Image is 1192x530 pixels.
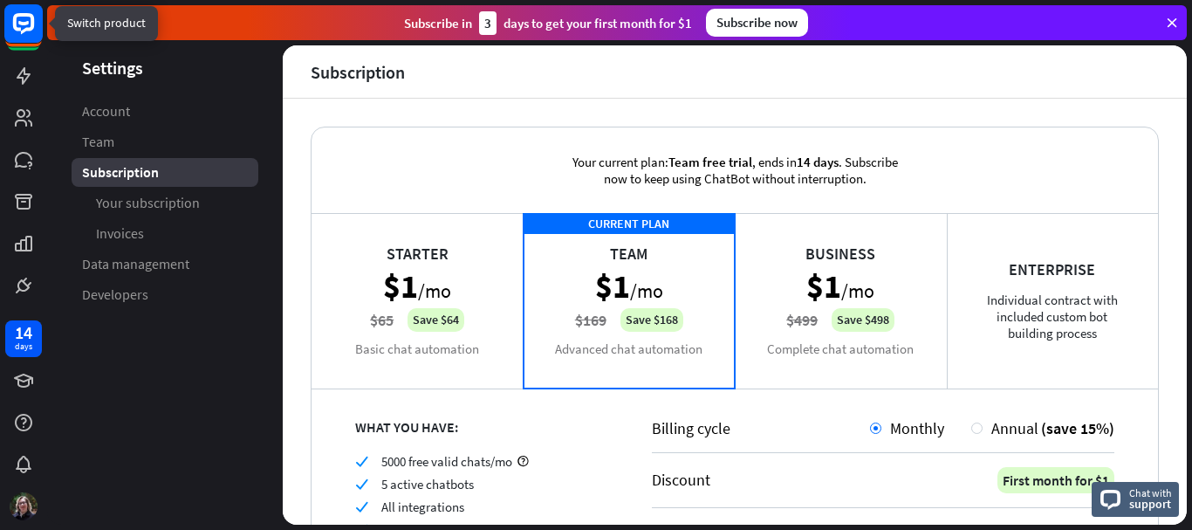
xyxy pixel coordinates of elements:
[652,470,710,490] div: Discount
[96,194,200,212] span: Your subscription
[1129,485,1172,501] span: Chat with
[355,455,368,468] i: check
[72,219,258,248] a: Invoices
[381,453,512,470] span: 5000 free valid chats/mo
[547,127,922,213] div: Your current plan: , ends in . Subscribe now to keep using ChatBot without interruption.
[1129,496,1172,512] span: support
[355,418,608,436] div: WHAT YOU HAVE:
[668,154,752,170] span: Team free trial
[706,9,808,37] div: Subscribe now
[15,341,32,353] div: days
[96,224,144,243] span: Invoices
[355,478,368,491] i: check
[652,418,870,438] div: Billing cycle
[1041,418,1114,438] span: (save 15%)
[404,11,692,35] div: Subscribe in days to get your first month for $1
[72,97,258,126] a: Account
[311,62,405,82] div: Subscription
[82,163,159,182] span: Subscription
[797,154,839,170] span: 14 days
[82,102,130,120] span: Account
[355,500,368,513] i: check
[991,418,1038,438] span: Annual
[82,133,114,151] span: Team
[997,467,1114,493] div: First month for $1
[82,286,148,304] span: Developers
[381,476,474,492] span: 5 active chatbots
[14,7,66,59] button: Open LiveChat chat widget
[381,499,464,515] span: All integrations
[15,325,32,341] div: 14
[890,418,944,438] span: Monthly
[72,250,258,279] a: Data management
[72,189,258,217] a: Your subscription
[479,11,497,35] div: 3
[82,255,189,273] span: Data management
[47,56,283,79] header: Settings
[72,127,258,156] a: Team
[72,280,258,309] a: Developers
[5,320,42,357] a: 14 days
